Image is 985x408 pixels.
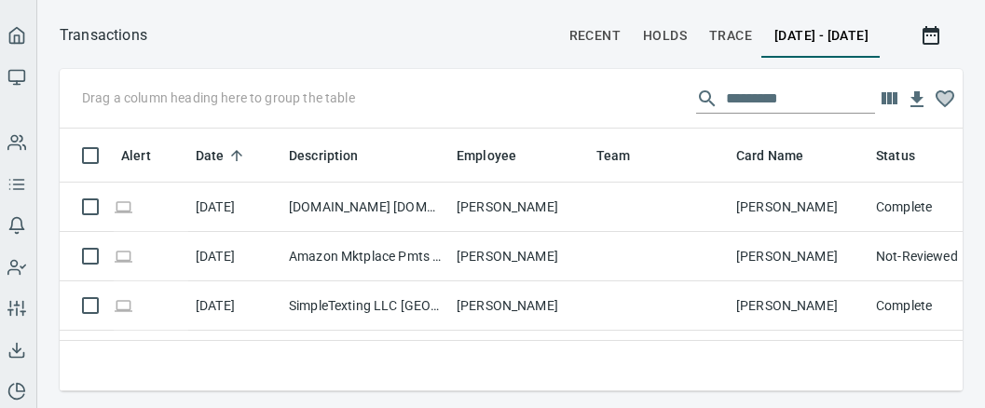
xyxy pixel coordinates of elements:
span: Team [596,144,655,167]
td: [DATE] [188,331,281,380]
span: Date [196,144,225,167]
p: Drag a column heading here to group the table [82,88,355,107]
td: [DATE] [188,232,281,281]
span: recent [569,24,621,48]
td: [PERSON_NAME] [449,281,589,331]
span: holds [643,24,687,48]
span: Alert [121,144,175,167]
td: [PERSON_NAME] [729,331,869,380]
span: Online transaction [114,200,133,212]
td: [PERSON_NAME] [729,281,869,331]
td: [PERSON_NAME] [449,183,589,232]
span: Description [289,144,359,167]
button: Download table [903,86,931,114]
td: [PERSON_NAME] [449,331,589,380]
td: Amazon Mktplace Pmts [DOMAIN_NAME][URL] WA [281,232,449,281]
span: Online transaction [114,299,133,311]
span: Card Name [736,144,803,167]
span: Employee [457,144,540,167]
p: Transactions [60,24,147,47]
td: [DOMAIN_NAME] [DOMAIN_NAME][URL] WA [281,183,449,232]
button: Show transactions within a particular date range [903,13,963,58]
td: SimpleTexting LLC [GEOGRAPHIC_DATA] [GEOGRAPHIC_DATA] [281,331,449,380]
span: Card Name [736,144,828,167]
span: [DATE] - [DATE] [774,24,869,48]
span: Date [196,144,249,167]
nav: breadcrumb [60,24,147,47]
span: Alert [121,144,151,167]
span: Description [289,144,383,167]
td: [PERSON_NAME] [729,232,869,281]
span: Employee [457,144,516,167]
span: Team [596,144,631,167]
span: Status [876,144,939,167]
button: Choose columns to display [875,85,903,113]
span: Status [876,144,915,167]
td: [PERSON_NAME] [449,232,589,281]
button: Column choices favorited. Click to reset to default [931,85,959,113]
td: [PERSON_NAME] [729,183,869,232]
td: [DATE] [188,281,281,331]
td: [DATE] [188,183,281,232]
td: SimpleTexting LLC [GEOGRAPHIC_DATA] [GEOGRAPHIC_DATA] [281,281,449,331]
span: Online transaction [114,250,133,262]
span: trace [709,24,752,48]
